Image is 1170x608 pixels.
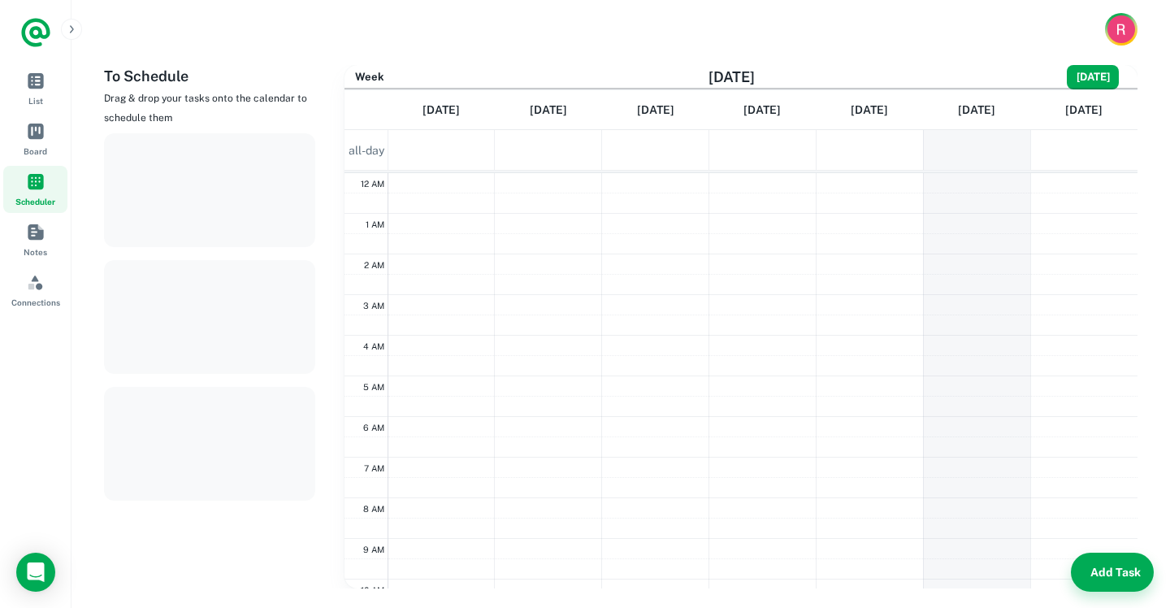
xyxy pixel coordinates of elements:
img: Ross Howard [1107,15,1135,43]
a: September 20, 2025 [958,90,995,129]
a: September 17, 2025 [637,90,674,129]
a: Notes [3,216,67,263]
span: 6 AM [363,423,384,432]
h6: To Schedule [104,65,331,88]
button: Account button [1105,13,1137,46]
h6: [DATE] [708,66,755,89]
span: 12 AM [361,179,384,189]
span: List [28,94,43,107]
a: Scheduler [3,166,67,213]
span: Connections [11,296,60,309]
span: 5 AM [363,382,384,392]
a: September 15, 2025 [422,90,460,129]
a: September 19, 2025 [851,90,888,129]
span: 8 AM [363,504,384,514]
button: Week [344,65,396,89]
span: 1 AM [366,219,384,229]
span: 10 AM [361,585,384,595]
span: 9 AM [363,545,384,554]
span: Scheduler [15,195,55,208]
span: Board [24,145,47,158]
a: September 18, 2025 [743,90,781,129]
div: Load Chat [16,553,55,592]
a: September 16, 2025 [530,90,567,129]
span: 4 AM [363,341,384,351]
span: 3 AM [363,301,384,311]
a: Connections [3,267,67,314]
span: Notes [24,245,47,258]
span: 2 AM [364,260,384,270]
span: 7 AM [364,463,384,473]
a: List [3,65,67,112]
span: Drag & drop your tasks onto the calendar to schedule them [104,93,307,124]
button: [DATE] [1067,65,1119,89]
span: all-day [345,141,388,159]
button: Add Task [1071,553,1154,592]
a: Board [3,115,67,163]
a: Logo [19,16,52,49]
a: September 21, 2025 [1065,90,1103,129]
